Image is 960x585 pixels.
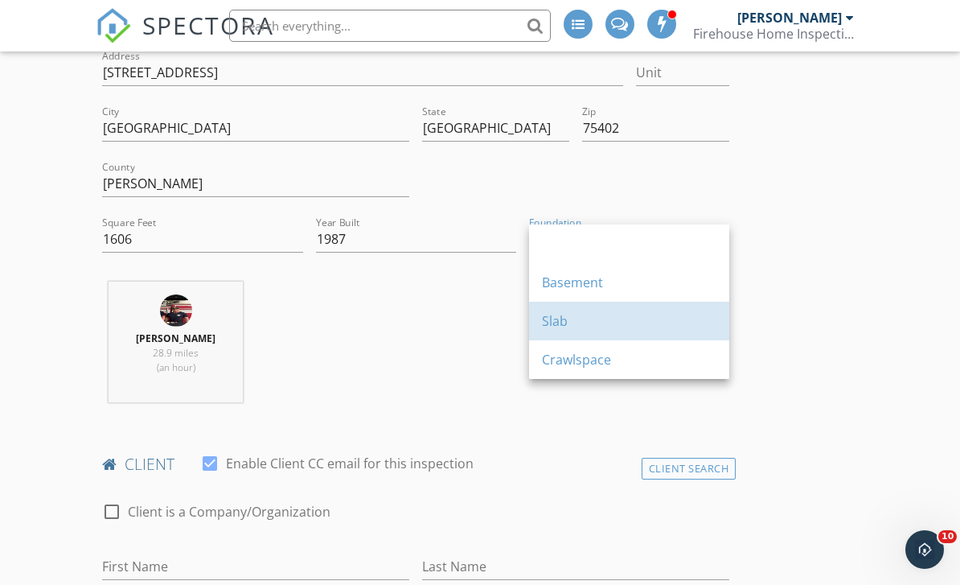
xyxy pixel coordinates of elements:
iframe: Intercom live chat [905,530,944,569]
span: 28.9 miles [153,346,199,360]
div: Firehouse Home Inspections [693,26,854,42]
h4: client [102,454,729,475]
strong: [PERSON_NAME] [136,332,215,345]
div: Client Search [642,458,736,480]
a: SPECTORA [96,22,274,56]
div: Basement [542,273,716,292]
span: (an hour) [157,360,195,374]
span: 10 [938,530,957,543]
label: Client is a Company/Organization [128,504,330,520]
input: Search everything... [229,10,551,42]
div: [PERSON_NAME] [737,10,842,26]
div: Crawlspace [542,350,716,369]
label: Enable Client CC email for this inspection [226,455,474,472]
div: Slab [542,311,716,331]
img: img_4911.png [160,295,192,327]
span: SPECTORA [142,8,274,42]
img: The Best Home Inspection Software - Spectora [96,8,131,43]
